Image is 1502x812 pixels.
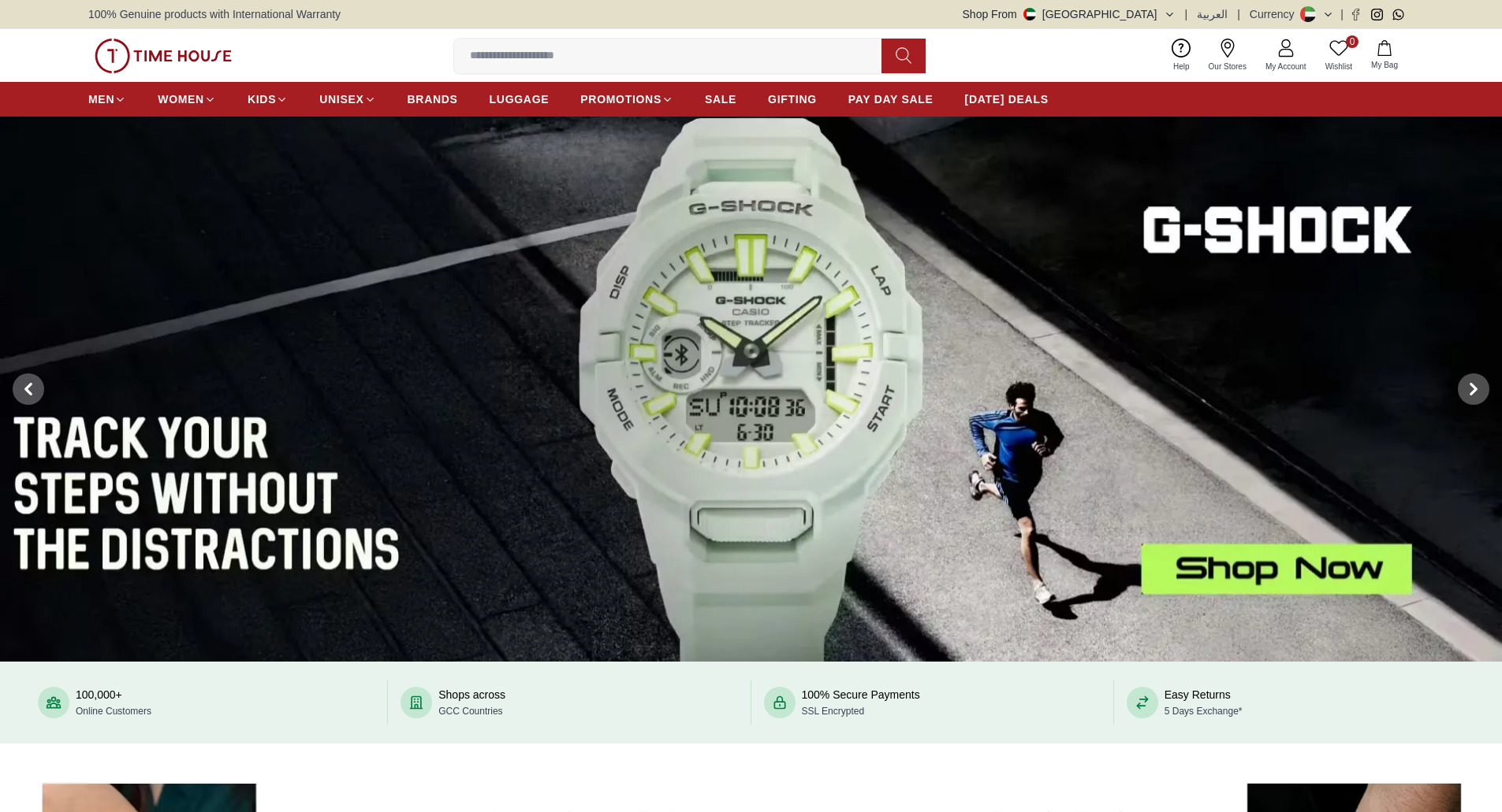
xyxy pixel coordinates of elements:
[88,6,341,22] span: 100% Genuine products with International Warranty
[580,85,673,113] a: PROMOTIONS
[1165,687,1243,718] div: Easy Returns
[1023,8,1036,20] img: United Arab Emirates
[1250,6,1301,22] div: Currency
[1237,6,1240,22] span: |
[1371,9,1383,20] a: Instagram
[963,6,1176,22] button: Shop From[GEOGRAPHIC_DATA]
[438,706,502,717] span: GCC Countries
[490,85,550,113] a: LUGGAGE
[490,91,550,107] span: LUGGAGE
[1164,35,1199,76] a: Help
[802,706,865,717] span: SSL Encrypted
[1185,6,1188,22] span: |
[319,91,363,107] span: UNISEX
[1392,9,1404,20] a: Whatsapp
[319,85,375,113] a: UNISEX
[705,85,736,113] a: SALE
[88,85,126,113] a: MEN
[408,91,458,107] span: BRANDS
[95,39,232,73] img: ...
[705,91,736,107] span: SALE
[1259,61,1313,72] span: My Account
[1199,35,1256,76] a: Our Stores
[965,85,1049,113] a: [DATE] DEALS
[1340,6,1344,22] span: |
[848,91,934,107] span: PAY DAY SALE
[158,85,216,113] a: WOMEN
[1346,35,1359,48] span: 0
[768,85,817,113] a: GIFTING
[1319,61,1359,72] span: Wishlist
[802,687,920,718] div: 100% Secure Payments
[76,687,151,718] div: 100,000+
[88,91,114,107] span: MEN
[580,91,662,107] span: PROMOTIONS
[408,85,458,113] a: BRANDS
[248,91,276,107] span: KIDS
[1316,35,1362,76] a: 0Wishlist
[965,91,1049,107] span: [DATE] DEALS
[76,706,151,717] span: Online Customers
[1202,61,1253,72] span: Our Stores
[158,91,204,107] span: WOMEN
[1167,61,1196,72] span: Help
[1197,6,1228,22] button: العربية
[1350,9,1362,20] a: Facebook
[248,85,288,113] a: KIDS
[1365,59,1404,71] span: My Bag
[768,91,817,107] span: GIFTING
[1362,37,1407,74] button: My Bag
[1165,706,1243,717] span: 5 Days Exchange*
[848,85,934,113] a: PAY DAY SALE
[438,687,505,718] div: Shops across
